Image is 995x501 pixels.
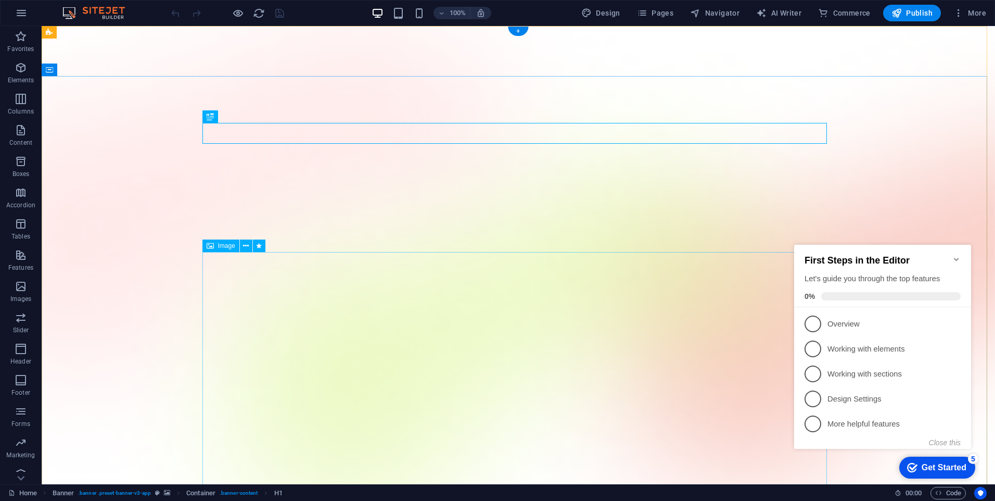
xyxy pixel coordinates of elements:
span: More [953,8,986,18]
button: Pages [633,5,678,21]
a: Click to cancel selection. Double-click to open Pages [8,487,37,499]
button: Usercentrics [974,487,987,499]
p: Columns [8,107,34,116]
div: + [508,27,528,36]
li: More helpful features [4,182,181,207]
li: Overview [4,82,181,107]
span: Pages [637,8,673,18]
p: Marketing [6,451,35,459]
p: Features [8,264,33,272]
span: Click to select. Double-click to edit [186,487,215,499]
li: Working with elements [4,107,181,132]
button: 100% [433,7,470,19]
span: Navigator [690,8,739,18]
h6: 100% [449,7,466,19]
span: Design [581,8,620,18]
p: Header [10,357,31,366]
div: Design (Ctrl+Alt+Y) [577,5,624,21]
h6: Session time [895,487,922,499]
span: Click to select. Double-click to edit [53,487,74,499]
span: AI Writer [756,8,801,18]
p: Working with elements [37,114,162,125]
img: Editor Logo [60,7,138,19]
p: Forms [11,420,30,428]
li: Design Settings [4,157,181,182]
p: Working with sections [37,139,162,150]
div: Let's guide you through the top features [15,44,171,55]
i: This element is a customizable preset [155,490,160,496]
p: Tables [11,232,30,241]
button: Commerce [814,5,875,21]
p: More helpful features [37,189,162,200]
button: Close this [139,209,171,217]
span: 0% [15,62,31,71]
p: Content [9,139,32,147]
p: Slider [13,326,29,334]
div: Get Started [132,233,176,243]
p: Design Settings [37,164,162,175]
span: : [913,489,914,497]
p: Favorites [7,45,34,53]
button: Publish [883,5,941,21]
span: . banner-content [220,487,258,499]
i: On resize automatically adjust zoom level to fit chosen device. [476,8,486,18]
p: Overview [37,89,162,100]
button: Click here to leave preview mode and continue editing [232,7,244,19]
p: Elements [8,76,34,84]
span: 00 00 [905,487,922,499]
span: Publish [891,8,933,18]
i: Reload page [253,7,265,19]
div: 5 [178,224,188,234]
i: This element contains a background [164,490,170,496]
p: Accordion [6,201,35,209]
p: Images [10,295,32,303]
span: Commerce [818,8,871,18]
span: . banner .preset-banner-v3-app [78,487,151,499]
p: Boxes [12,170,30,178]
button: Design [577,5,624,21]
button: Code [930,487,966,499]
div: Minimize checklist [162,26,171,34]
h2: First Steps in the Editor [15,26,171,36]
span: Image [218,243,235,249]
div: Get Started 5 items remaining, 0% complete [109,227,185,249]
button: reload [252,7,265,19]
span: Click to select. Double-click to edit [274,487,283,499]
li: Working with sections [4,132,181,157]
button: More [949,5,990,21]
nav: breadcrumb [53,487,283,499]
span: Code [935,487,961,499]
button: AI Writer [752,5,806,21]
button: Navigator [686,5,744,21]
p: Footer [11,389,30,397]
